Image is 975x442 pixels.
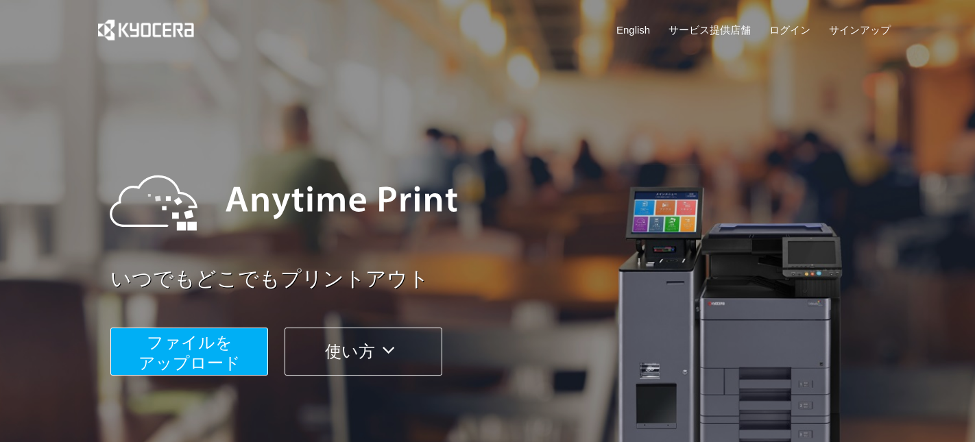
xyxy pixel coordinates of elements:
[769,23,810,37] a: ログイン
[669,23,751,37] a: サービス提供店舗
[285,328,442,376] button: 使い方
[110,265,899,294] a: いつでもどこでもプリントアウト
[110,328,268,376] button: ファイルを​​アップロード
[139,333,241,372] span: ファイルを ​​アップロード
[616,23,650,37] a: English
[829,23,891,37] a: サインアップ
